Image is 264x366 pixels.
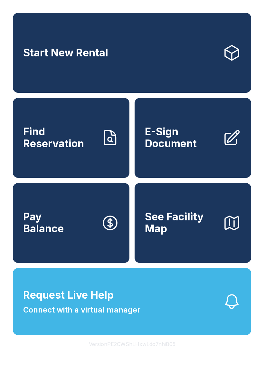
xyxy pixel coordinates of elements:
span: Connect with a virtual manager [23,304,140,316]
a: PayBalance [13,183,129,263]
span: E-Sign Document [145,126,218,149]
span: See Facility Map [145,211,218,235]
span: Find Reservation [23,126,96,149]
span: Request Live Help [23,287,114,303]
button: VersionPE2CWShLHxwLdo7nhiB05 [84,335,181,353]
span: Start New Rental [23,47,108,59]
button: Request Live HelpConnect with a virtual manager [13,268,251,335]
a: Find Reservation [13,98,129,178]
a: Start New Rental [13,13,251,93]
a: E-Sign Document [135,98,251,178]
button: See Facility Map [135,183,251,263]
span: Pay Balance [23,211,64,235]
